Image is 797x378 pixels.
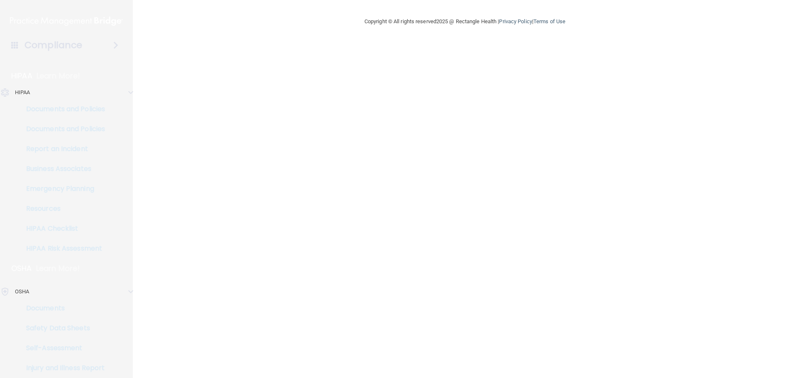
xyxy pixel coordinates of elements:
a: Terms of Use [533,18,565,24]
p: OSHA [11,263,32,273]
p: Learn More! [36,263,80,273]
p: Self-Assessment [5,344,119,352]
p: Documents and Policies [5,125,119,133]
p: Learn More! [37,71,81,81]
p: HIPAA [11,71,32,81]
p: HIPAA Risk Assessment [5,244,119,253]
div: Copyright © All rights reserved 2025 @ Rectangle Health | | [313,8,616,35]
p: Report an Incident [5,145,119,153]
a: Privacy Policy [499,18,532,24]
img: PMB logo [10,13,123,29]
p: HIPAA Checklist [5,224,119,233]
p: Business Associates [5,165,119,173]
p: Injury and Illness Report [5,364,119,372]
p: Documents [5,304,119,312]
p: Resources [5,205,119,213]
p: Emergency Planning [5,185,119,193]
p: HIPAA [15,88,30,98]
h4: Compliance [24,39,82,51]
p: OSHA [15,287,29,297]
p: Documents and Policies [5,105,119,113]
p: Safety Data Sheets [5,324,119,332]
